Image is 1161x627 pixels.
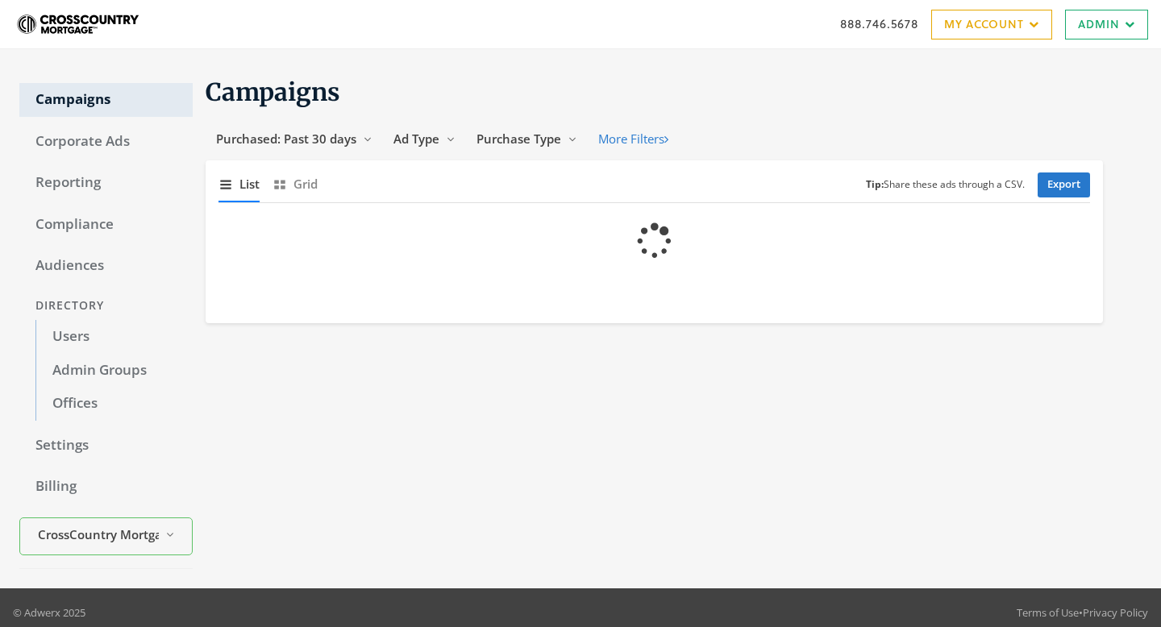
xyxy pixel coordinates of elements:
[383,124,466,154] button: Ad Type
[35,387,193,421] a: Offices
[1038,172,1090,197] a: Export
[931,10,1052,39] a: My Account
[19,470,193,504] a: Billing
[840,15,918,32] a: 888.746.5678
[866,177,1025,193] small: Share these ads through a CSV.
[293,175,318,193] span: Grid
[476,131,561,147] span: Purchase Type
[1017,604,1148,621] div: •
[206,124,383,154] button: Purchased: Past 30 days
[19,249,193,283] a: Audiences
[19,125,193,159] a: Corporate Ads
[19,83,193,117] a: Campaigns
[588,124,679,154] button: More Filters
[19,208,193,242] a: Compliance
[206,77,340,107] span: Campaigns
[19,429,193,463] a: Settings
[38,525,159,544] span: CrossCountry Mortgage
[239,175,260,193] span: List
[35,354,193,388] a: Admin Groups
[1065,10,1148,39] a: Admin
[273,167,318,201] button: Grid
[466,124,588,154] button: Purchase Type
[19,517,193,555] button: CrossCountry Mortgage
[13,604,85,621] p: © Adwerx 2025
[19,291,193,321] div: Directory
[35,320,193,354] a: Users
[13,4,144,44] img: Adwerx
[19,166,193,200] a: Reporting
[393,131,439,147] span: Ad Type
[1017,605,1079,620] a: Terms of Use
[1083,605,1148,620] a: Privacy Policy
[216,131,356,147] span: Purchased: Past 30 days
[218,167,260,201] button: List
[866,177,884,191] b: Tip:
